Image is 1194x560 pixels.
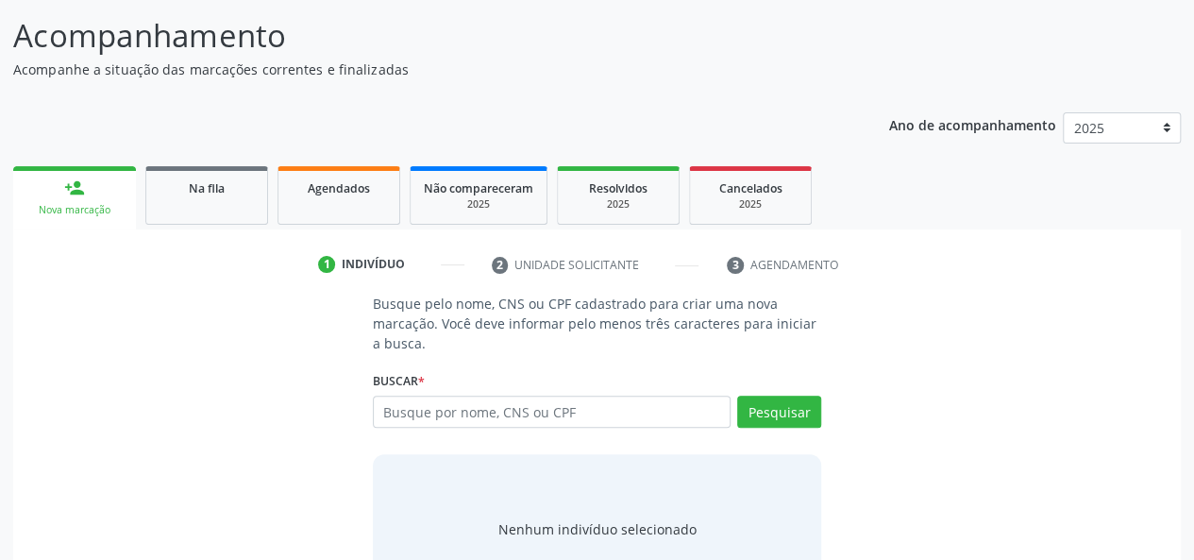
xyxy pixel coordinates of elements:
[26,203,123,217] div: Nova marcação
[589,180,647,196] span: Resolvidos
[342,256,405,273] div: Indivíduo
[318,256,335,273] div: 1
[64,178,85,198] div: person_add
[13,12,831,59] p: Acompanhamento
[373,366,425,396] label: Buscar
[308,180,370,196] span: Agendados
[13,59,831,79] p: Acompanhe a situação das marcações correntes e finalizadas
[571,197,665,212] div: 2025
[737,396,821,428] button: Pesquisar
[424,197,533,212] div: 2025
[719,180,782,196] span: Cancelados
[373,396,732,428] input: Busque por nome, CNS ou CPF
[424,180,533,196] span: Não compareceram
[498,519,697,539] div: Nenhum indivíduo selecionado
[889,112,1056,136] p: Ano de acompanhamento
[373,294,822,353] p: Busque pelo nome, CNS ou CPF cadastrado para criar uma nova marcação. Você deve informar pelo men...
[703,197,798,212] div: 2025
[189,180,225,196] span: Na fila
